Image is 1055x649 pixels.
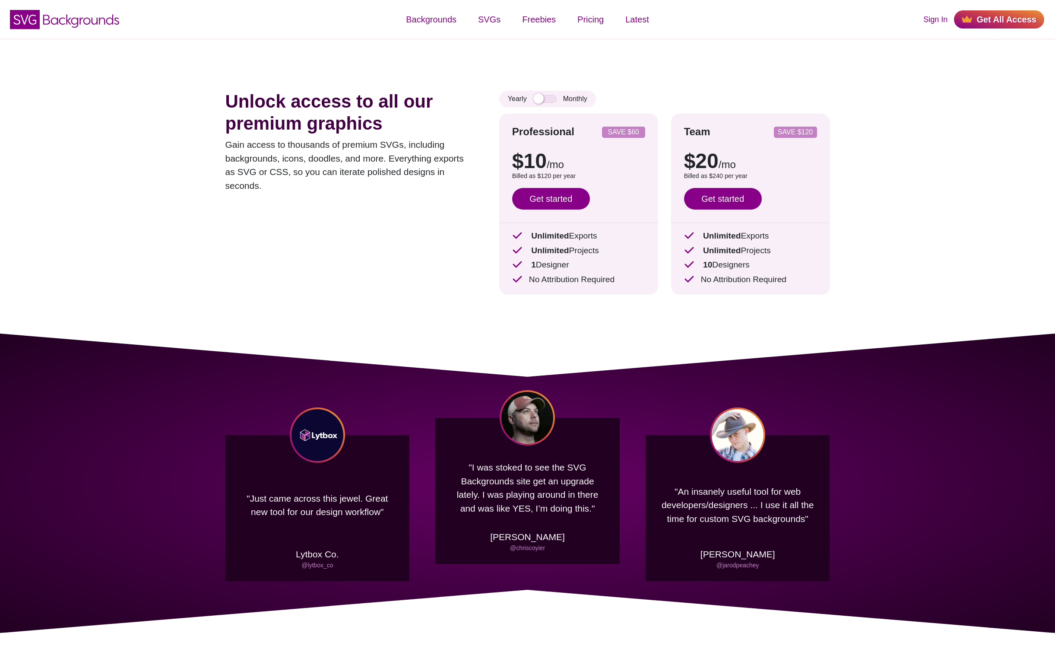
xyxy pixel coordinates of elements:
[296,547,339,561] p: Lytbox Co.
[719,159,736,170] span: /mo
[547,159,564,170] span: /mo
[512,245,645,257] p: Projects
[684,188,762,210] a: Get started
[511,6,567,32] a: Freebies
[703,246,741,255] strong: Unlimited
[531,231,569,240] strong: Unlimited
[512,274,645,286] p: No Attribution Required
[512,188,590,210] a: Get started
[710,407,765,463] img: Jarod Peachey headshot
[510,544,545,551] a: @chriscoyier
[700,547,775,561] p: [PERSON_NAME]
[684,245,817,257] p: Projects
[512,126,574,137] strong: Professional
[684,230,817,242] p: Exports
[512,172,645,181] p: Billed as $120 per year
[512,230,645,242] p: Exports
[512,151,645,172] p: $10
[684,151,817,172] p: $20
[777,129,814,136] p: SAVE $120
[703,231,741,240] strong: Unlimited
[567,6,615,32] a: Pricing
[448,454,607,522] p: "I was stoked to see the SVG Backgrounds site get an upgrade lately. I was playing around in ther...
[703,260,712,269] strong: 10
[716,562,759,569] a: @jarodpeachey
[499,91,596,107] div: Yearly Monthly
[395,6,467,32] a: Backgrounds
[684,274,817,286] p: No Attribution Required
[290,407,345,463] img: Lytbox Co logo
[684,126,710,137] strong: Team
[923,14,947,25] a: Sign In
[225,138,473,192] p: Gain access to thousands of premium SVGs, including backgrounds, icons, doodles, and more. Everyt...
[225,91,473,134] h1: Unlock access to all our premium graphics
[238,471,397,539] p: "Just came across this jewel. Great new tool for our design workflow"
[500,390,555,445] img: Chris Coyier headshot
[684,172,817,181] p: Billed as $240 per year
[954,10,1044,29] a: Get All Access
[615,6,659,32] a: Latest
[512,259,645,271] p: Designer
[490,530,565,544] p: [PERSON_NAME]
[684,259,817,271] p: Designers
[605,129,642,136] p: SAVE $60
[659,471,817,539] p: "An insanely useful tool for web developers/designers ... I use it all the time for custom SVG ba...
[301,562,333,569] a: @lytbox_co
[531,246,569,255] strong: Unlimited
[531,260,536,269] strong: 1
[467,6,511,32] a: SVGs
